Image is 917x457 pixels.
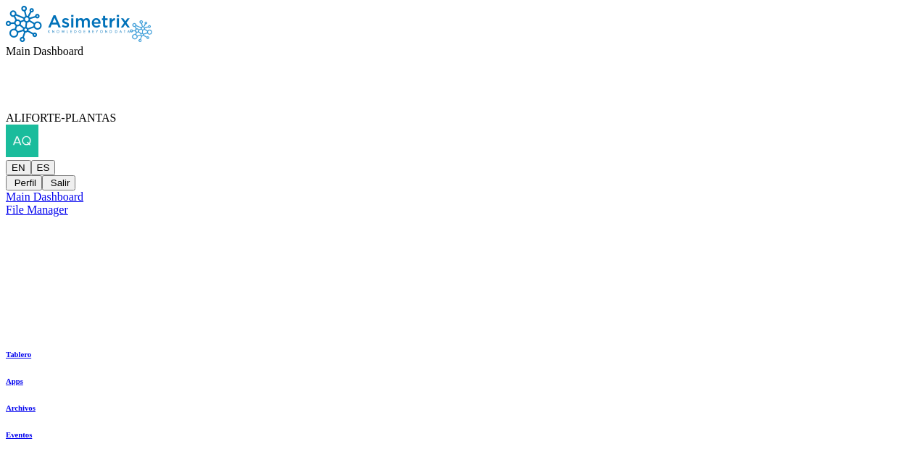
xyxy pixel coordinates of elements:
[31,160,56,175] button: ES
[6,175,42,190] button: Perfil
[6,112,116,124] span: ALIFORTE-PLANTAS
[6,190,911,204] a: Main Dashboard
[6,377,36,385] a: Apps
[6,125,38,157] img: aquiles.gomez@aliforte.com profile pic
[6,160,31,175] button: EN
[6,204,911,217] a: File Manager
[6,350,36,359] a: Tablero
[6,6,130,42] img: Asimetrix logo
[42,175,75,190] button: Salir
[6,403,36,412] a: Archivos
[6,430,36,439] a: Eventos
[6,45,83,57] span: Main Dashboard
[130,20,152,42] img: Asimetrix logo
